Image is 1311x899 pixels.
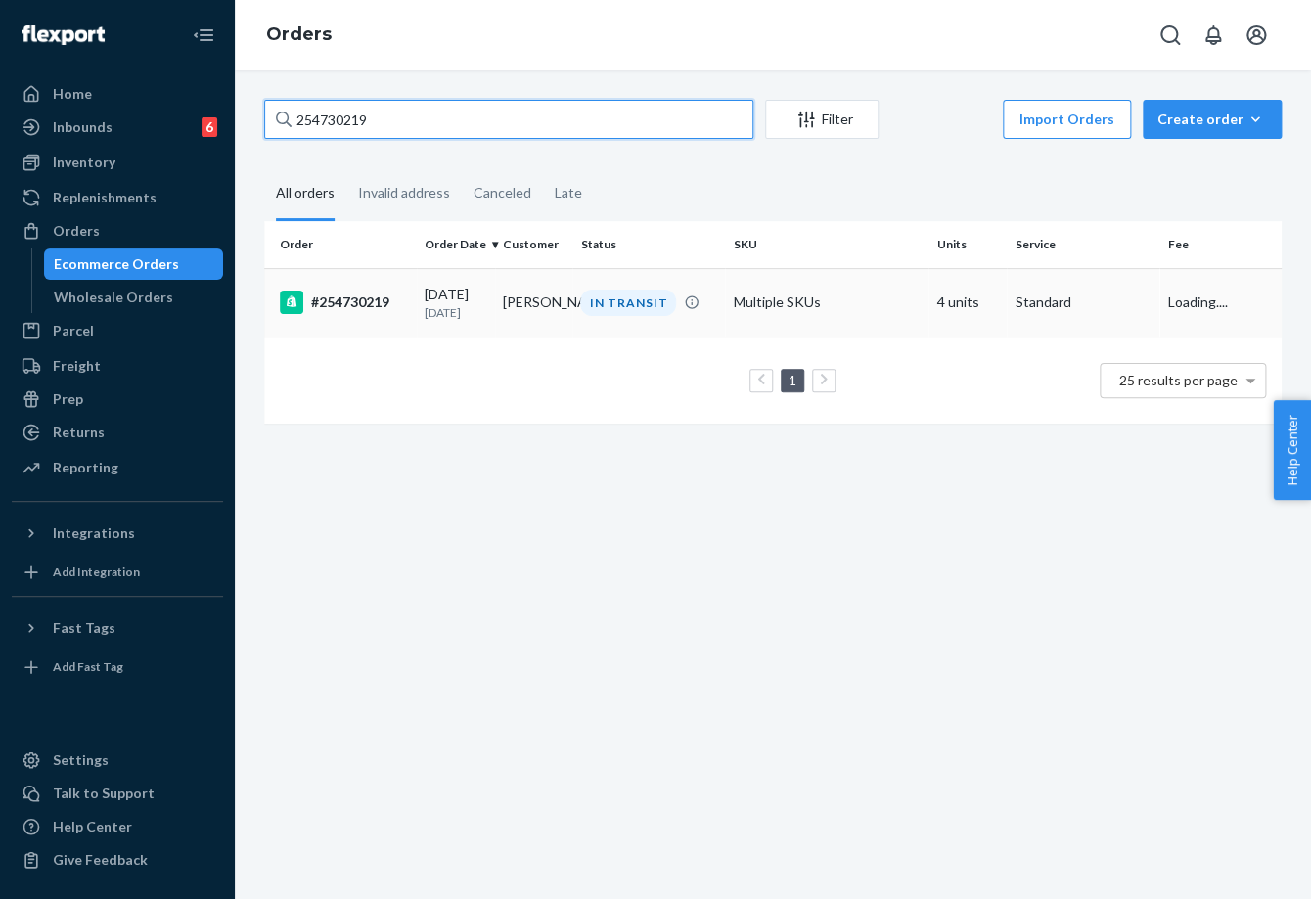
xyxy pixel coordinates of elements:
[53,356,101,376] div: Freight
[785,372,800,388] a: Page 1 is your current page
[53,153,115,172] div: Inventory
[53,618,115,638] div: Fast Tags
[53,850,148,870] div: Give Feedback
[12,315,223,346] a: Parcel
[53,750,109,770] div: Settings
[53,117,113,137] div: Inbounds
[1273,400,1311,500] button: Help Center
[12,517,223,549] button: Integrations
[1159,221,1282,268] th: Fee
[184,16,223,55] button: Close Navigation
[53,658,123,675] div: Add Fast Tag
[54,254,179,274] div: Ecommerce Orders
[53,188,157,207] div: Replenishments
[53,423,105,442] div: Returns
[12,652,223,683] a: Add Fast Tag
[53,458,118,477] div: Reporting
[12,612,223,644] button: Fast Tags
[44,248,224,280] a: Ecommerce Orders
[1119,372,1238,388] span: 25 results per page
[202,117,217,137] div: 6
[53,817,132,836] div: Help Center
[12,182,223,213] a: Replenishments
[12,78,223,110] a: Home
[264,100,753,139] input: Search orders
[425,285,487,321] div: [DATE]
[1151,16,1190,55] button: Open Search Box
[580,290,676,316] div: IN TRANSIT
[53,84,92,104] div: Home
[358,167,450,218] div: Invalid address
[555,167,582,218] div: Late
[1157,110,1267,129] div: Create order
[53,321,94,340] div: Parcel
[53,523,135,543] div: Integrations
[1007,221,1159,268] th: Service
[12,557,223,588] a: Add Integration
[1237,16,1276,55] button: Open account menu
[53,389,83,409] div: Prep
[12,350,223,382] a: Freight
[425,304,487,321] p: [DATE]
[12,383,223,415] a: Prep
[53,784,155,803] div: Talk to Support
[12,112,223,143] a: Inbounds6
[1003,100,1131,139] button: Import Orders
[54,288,173,307] div: Wholesale Orders
[417,221,495,268] th: Order Date
[12,215,223,247] a: Orders
[280,291,409,314] div: #254730219
[474,167,531,218] div: Canceled
[12,744,223,776] a: Settings
[12,778,223,809] button: Talk to Support
[928,268,1007,337] td: 4 units
[928,221,1007,268] th: Units
[266,23,332,45] a: Orders
[572,221,725,268] th: Status
[53,221,100,241] div: Orders
[495,268,573,337] td: [PERSON_NAME]
[765,100,879,139] button: Filter
[1159,268,1282,337] td: Loading....
[725,268,928,337] td: Multiple SKUs
[12,417,223,448] a: Returns
[12,844,223,876] button: Give Feedback
[12,147,223,178] a: Inventory
[44,282,224,313] a: Wholesale Orders
[276,167,335,221] div: All orders
[1015,292,1152,312] p: Standard
[1194,16,1233,55] button: Open notifications
[53,563,140,580] div: Add Integration
[12,811,223,842] a: Help Center
[1143,100,1282,139] button: Create order
[39,14,110,31] span: Support
[264,221,417,268] th: Order
[725,221,928,268] th: SKU
[503,236,565,252] div: Customer
[22,25,105,45] img: Flexport logo
[766,110,878,129] div: Filter
[12,452,223,483] a: Reporting
[250,7,347,64] ol: breadcrumbs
